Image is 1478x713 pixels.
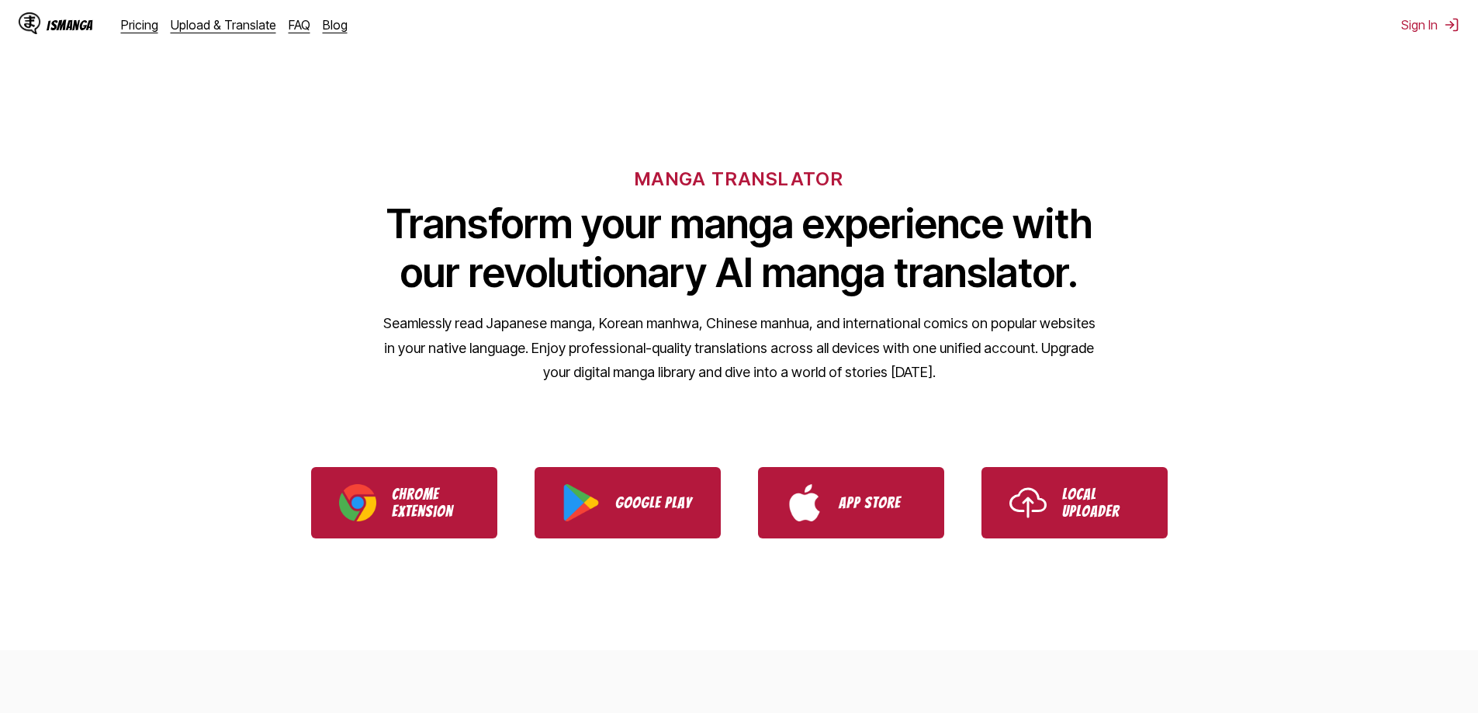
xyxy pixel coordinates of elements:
a: Download IsManga from App Store [758,467,944,538]
img: Upload icon [1009,484,1047,521]
p: Seamlessly read Japanese manga, Korean manhwa, Chinese manhua, and international comics on popula... [382,311,1096,385]
img: IsManga Logo [19,12,40,34]
h6: MANGA TRANSLATOR [635,168,843,190]
a: Download IsManga Chrome Extension [311,467,497,538]
img: Chrome logo [339,484,376,521]
img: Sign out [1444,17,1459,33]
a: Pricing [121,17,158,33]
p: Google Play [615,494,693,511]
button: Sign In [1401,17,1459,33]
p: Chrome Extension [392,486,469,520]
a: Upload & Translate [171,17,276,33]
img: App Store logo [786,484,823,521]
h1: Transform your manga experience with our revolutionary AI manga translator. [382,199,1096,297]
a: Download IsManga from Google Play [535,467,721,538]
a: Blog [323,17,348,33]
a: FAQ [289,17,310,33]
a: Use IsManga Local Uploader [981,467,1168,538]
img: Google Play logo [562,484,600,521]
div: IsManga [47,18,93,33]
a: IsManga LogoIsManga [19,12,121,37]
p: Local Uploader [1062,486,1140,520]
p: App Store [839,494,916,511]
